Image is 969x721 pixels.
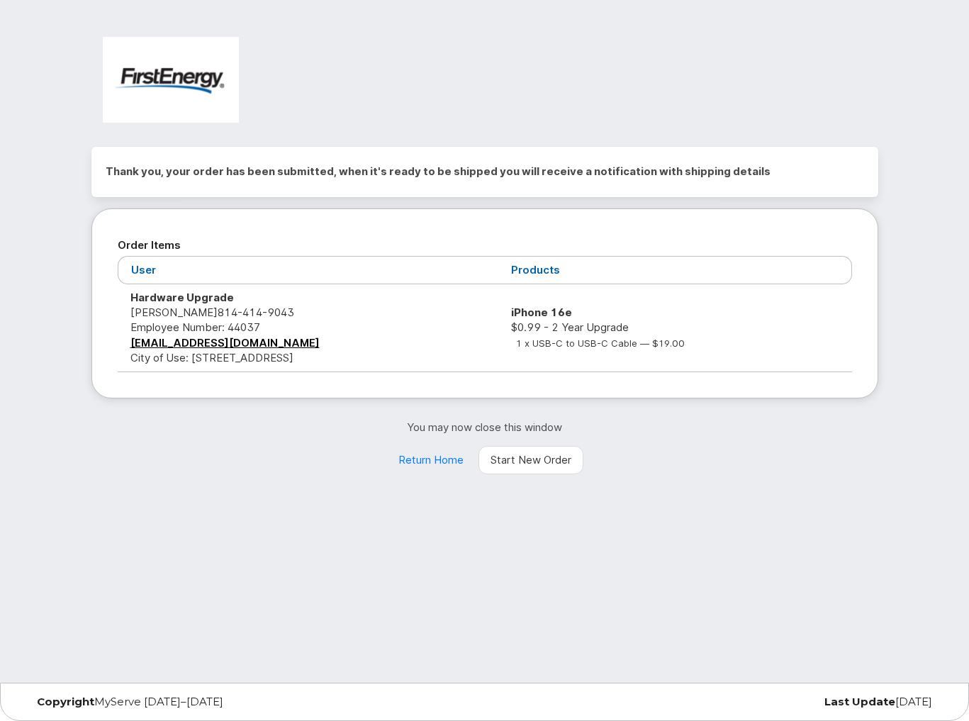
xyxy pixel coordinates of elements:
[106,161,864,182] h2: Thank you, your order has been submitted, when it's ready to be shipped you will receive a notifi...
[637,696,943,708] div: [DATE]
[118,256,498,284] th: User
[26,696,332,708] div: MyServe [DATE]–[DATE]
[237,306,262,319] span: 414
[498,256,852,284] th: Products
[386,446,476,474] a: Return Home
[130,291,234,304] strong: Hardware Upgrade
[478,446,583,474] a: Start New Order
[516,337,685,349] small: 1 x USB-C to USB-C Cable — $19.00
[218,306,294,319] span: 814
[262,306,294,319] span: 9043
[118,284,498,372] td: [PERSON_NAME] City of Use: [STREET_ADDRESS]
[824,695,895,708] strong: Last Update
[103,37,239,123] img: FirstEnergy Corp
[37,695,94,708] strong: Copyright
[118,235,852,256] h2: Order Items
[511,306,572,319] strong: iPhone 16e
[130,320,260,334] span: Employee Number: 44037
[91,420,878,435] p: You may now close this window
[498,284,852,372] td: $0.99 - 2 Year Upgrade
[130,336,320,350] a: [EMAIL_ADDRESS][DOMAIN_NAME]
